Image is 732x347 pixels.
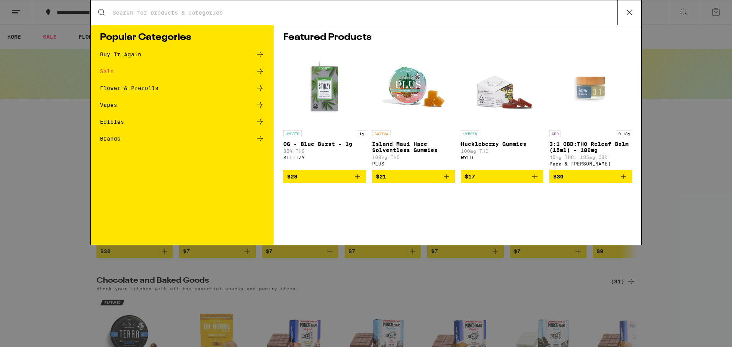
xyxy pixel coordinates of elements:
[461,50,544,170] a: Open page for Huckleberry Gummies from WYLD
[100,33,265,42] h1: Popular Categories
[552,50,629,126] img: Papa & Barkley - 3:1 CBD:THC Releaf Balm (15ml) - 180mg
[553,173,564,180] span: $30
[100,119,124,124] div: Edibles
[375,50,452,126] img: PLUS - Island Maui Haze Solventless Gummies
[549,130,561,137] p: CBD
[461,130,479,137] p: HYBRID
[372,141,455,153] p: Island Maui Haze Solventless Gummies
[616,130,632,137] p: 0.18g
[372,161,455,166] div: PLUS
[100,52,141,57] div: Buy It Again
[357,130,366,137] p: 1g
[372,50,455,170] a: Open page for Island Maui Haze Solventless Gummies from PLUS
[372,170,455,183] button: Add to bag
[461,141,544,147] p: Huckleberry Gummies
[112,9,617,16] input: Search for products & categories
[549,170,632,183] button: Add to bag
[100,100,265,110] a: Vapes
[461,149,544,154] p: 100mg THC
[100,136,121,141] div: Brands
[465,173,475,180] span: $17
[100,83,265,93] a: Flower & Prerolls
[372,155,455,160] p: 100mg THC
[283,33,632,42] h1: Featured Products
[376,173,386,180] span: $21
[283,149,366,154] p: 85% THC
[372,130,391,137] p: SATIVA
[283,141,366,147] p: OG - Blue Burst - 1g
[461,155,544,160] div: WYLD
[283,50,366,170] a: Open page for OG - Blue Burst - 1g from STIIIZY
[283,155,366,160] div: STIIIZY
[100,67,265,76] a: Sale
[286,50,363,126] img: STIIIZY - OG - Blue Burst - 1g
[100,117,265,126] a: Edibles
[100,85,158,91] div: Flower & Prerolls
[100,69,114,74] div: Sale
[283,130,302,137] p: HYBRID
[549,161,632,166] div: Papa & [PERSON_NAME]
[464,50,540,126] img: WYLD - Huckleberry Gummies
[100,50,265,59] a: Buy It Again
[283,170,366,183] button: Add to bag
[461,170,544,183] button: Add to bag
[549,141,632,153] p: 3:1 CBD:THC Releaf Balm (15ml) - 180mg
[549,155,632,160] p: 45mg THC: 135mg CBD
[100,134,265,143] a: Brands
[287,173,297,180] span: $28
[549,50,632,170] a: Open page for 3:1 CBD:THC Releaf Balm (15ml) - 180mg from Papa & Barkley
[100,102,117,108] div: Vapes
